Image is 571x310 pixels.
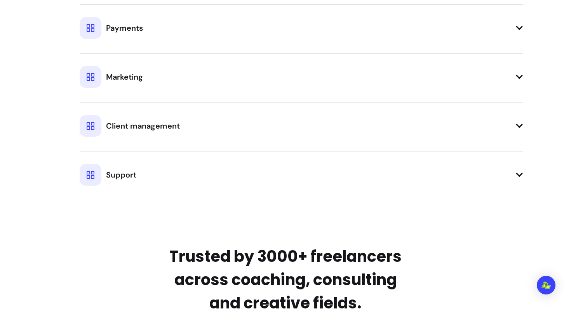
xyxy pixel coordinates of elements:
[106,169,136,180] span: Support
[106,71,143,82] span: Marketing
[80,151,523,186] button: Support
[80,4,523,39] button: Payments
[80,53,523,88] button: Marketing
[537,276,555,294] div: Open Intercom Messenger
[106,120,180,131] span: Client management
[106,23,143,33] span: Payments
[80,102,523,137] button: Client management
